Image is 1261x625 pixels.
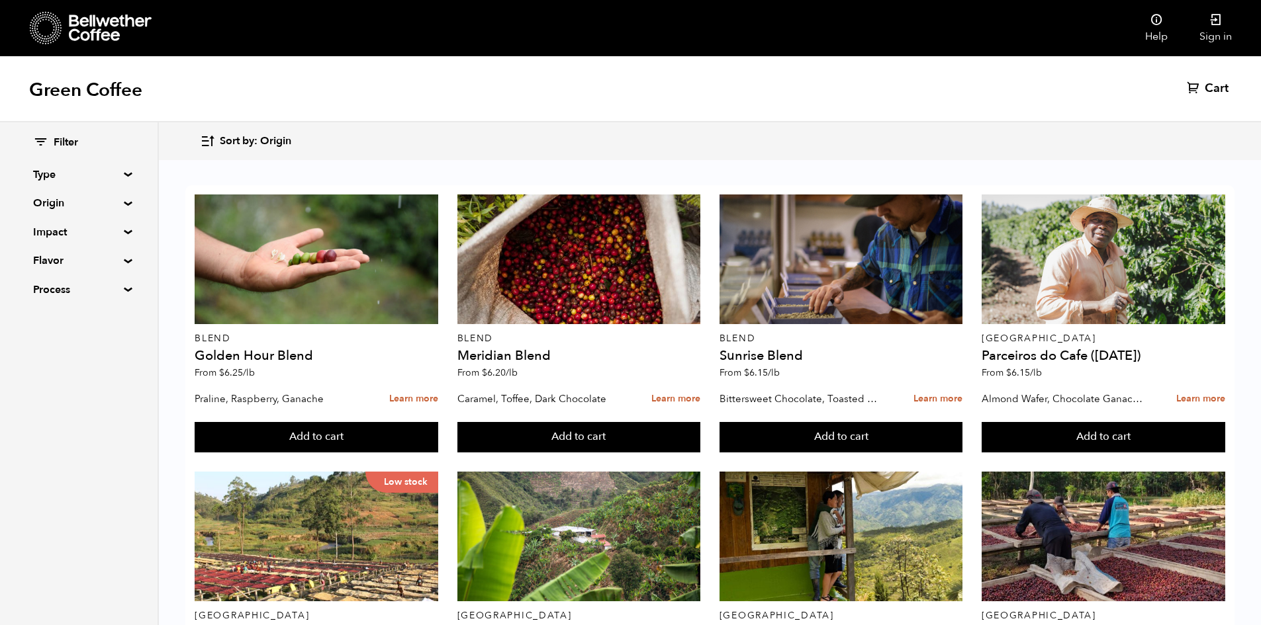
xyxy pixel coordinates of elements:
[982,422,1225,452] button: Add to cart
[219,366,255,379] bdi: 6.25
[482,366,487,379] span: $
[720,422,963,452] button: Add to cart
[651,385,700,413] a: Learn more
[720,611,963,620] p: [GEOGRAPHIC_DATA]
[1176,385,1225,413] a: Learn more
[195,349,438,362] h4: Golden Hour Blend
[33,195,124,211] summary: Origin
[195,334,438,343] p: Blend
[220,134,291,149] span: Sort by: Origin
[457,349,701,362] h4: Meridian Blend
[195,389,360,409] p: Praline, Raspberry, Ganache
[457,366,518,379] span: From
[457,422,701,452] button: Add to cart
[29,78,142,102] h1: Green Coffee
[506,366,518,379] span: /lb
[720,334,963,343] p: Blend
[457,334,701,343] p: Blend
[720,349,963,362] h4: Sunrise Blend
[195,472,438,601] a: Low stock
[33,282,124,298] summary: Process
[768,366,780,379] span: /lb
[720,389,885,409] p: Bittersweet Chocolate, Toasted Marshmallow, Candied Orange, Praline
[200,126,291,157] button: Sort by: Origin
[33,224,124,240] summary: Impact
[33,253,124,269] summary: Flavor
[982,611,1225,620] p: [GEOGRAPHIC_DATA]
[195,611,438,620] p: [GEOGRAPHIC_DATA]
[457,611,701,620] p: [GEOGRAPHIC_DATA]
[1187,81,1232,97] a: Cart
[1006,366,1011,379] span: $
[457,389,623,409] p: Caramel, Toffee, Dark Chocolate
[54,136,78,150] span: Filter
[982,334,1225,343] p: [GEOGRAPHIC_DATA]
[1030,366,1042,379] span: /lb
[482,366,518,379] bdi: 6.20
[913,385,962,413] a: Learn more
[195,366,255,379] span: From
[195,422,438,452] button: Add to cart
[744,366,780,379] bdi: 6.15
[720,366,780,379] span: From
[1205,81,1229,97] span: Cart
[365,472,438,493] p: Low stock
[389,385,438,413] a: Learn more
[33,167,124,183] summary: Type
[744,366,749,379] span: $
[982,349,1225,362] h4: Parceiros do Cafe ([DATE])
[982,389,1147,409] p: Almond Wafer, Chocolate Ganache, Bing Cherry
[1006,366,1042,379] bdi: 6.15
[219,366,224,379] span: $
[982,366,1042,379] span: From
[243,366,255,379] span: /lb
